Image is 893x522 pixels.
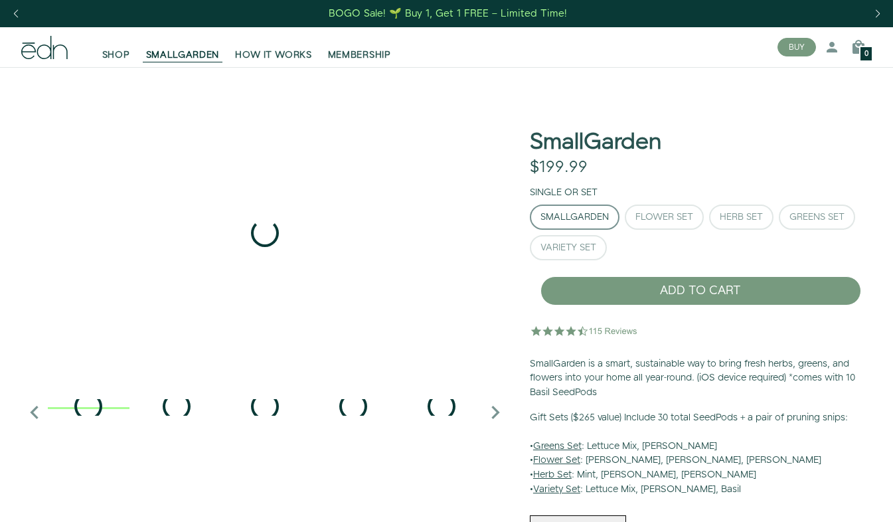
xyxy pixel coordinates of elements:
[320,33,399,62] a: MEMBERSHIP
[329,7,567,21] div: BOGO Sale! 🌱 Buy 1, Get 1 FREE – Limited Time!
[864,50,868,58] span: 0
[327,3,568,24] a: BOGO Sale! 🌱 Buy 1, Get 1 FREE – Limited Time!
[227,33,319,62] a: HOW IT WORKS
[720,213,763,222] div: Herb Set
[21,399,48,426] i: Previous slide
[530,158,588,177] div: $199.99
[791,482,880,515] iframe: Opens a widget where you can find more information
[530,357,872,400] p: SmallGarden is a smart, sustainable way to bring fresh herbs, greens, and flowers into your home ...
[530,205,619,230] button: SmallGarden
[540,276,861,305] button: ADD TO CART
[530,186,598,199] label: Single or Set
[102,48,130,62] span: SHOP
[136,406,218,409] div: 2 / 6
[709,205,773,230] button: Herb Set
[48,406,129,409] div: 1 / 6
[533,440,582,453] u: Greens Set
[530,411,872,497] p: • : Lettuce Mix, [PERSON_NAME] • : [PERSON_NAME], [PERSON_NAME], [PERSON_NAME] • : Mint, [PERSON_...
[635,213,693,222] div: Flower Set
[540,213,609,222] div: SmallGarden
[146,48,220,62] span: SMALLGARDEN
[533,454,580,467] u: Flower Set
[400,406,482,409] div: 5 / 6
[779,205,855,230] button: Greens Set
[533,468,572,481] u: Herb Set
[138,33,228,62] a: SMALLGARDEN
[530,130,661,155] h1: SmallGarden
[540,243,596,252] div: Variety Set
[312,406,394,409] div: 4 / 6
[224,406,306,409] div: 3 / 6
[625,205,704,230] button: Flower Set
[235,48,311,62] span: HOW IT WORKS
[482,399,509,426] i: Next slide
[328,48,391,62] span: MEMBERSHIP
[530,411,848,424] b: Gift Sets ($265 value) Include 30 total SeedPods + a pair of pruning snips:
[94,33,138,62] a: SHOP
[21,67,509,399] div: 1 / 6
[530,317,639,344] img: 4.5 star rating
[530,235,607,260] button: Variety Set
[789,213,845,222] div: Greens Set
[777,38,816,56] button: BUY
[533,483,580,496] u: Variety Set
